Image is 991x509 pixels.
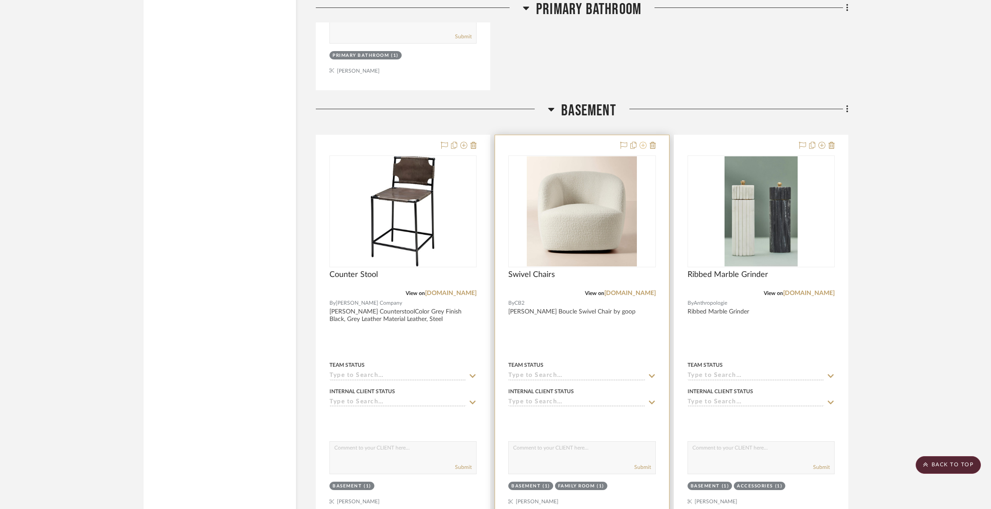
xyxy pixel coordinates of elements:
[585,291,604,296] span: View on
[604,290,656,296] a: [DOMAIN_NAME]
[783,290,835,296] a: [DOMAIN_NAME]
[691,483,720,490] div: Basement
[543,483,550,490] div: (1)
[508,270,555,280] span: Swivel Chairs
[508,361,544,369] div: Team Status
[329,372,466,380] input: Type to Search…
[508,372,645,380] input: Type to Search…
[688,270,768,280] span: Ribbed Marble Grinder
[634,463,651,471] button: Submit
[455,33,472,41] button: Submit
[336,299,402,307] span: [PERSON_NAME] Company
[425,290,477,296] a: [DOMAIN_NAME]
[511,483,540,490] div: Basement
[688,387,753,395] div: Internal Client Status
[688,372,824,380] input: Type to Search…
[333,483,362,490] div: Basement
[329,299,336,307] span: By
[561,101,616,120] span: Basement
[688,299,694,307] span: By
[558,483,595,490] div: Family Room
[597,483,604,490] div: (1)
[455,463,472,471] button: Submit
[329,361,365,369] div: Team Status
[775,483,783,490] div: (1)
[509,156,655,267] div: 0
[764,291,783,296] span: View on
[725,156,798,266] img: Ribbed Marble Grinder
[329,398,466,407] input: Type to Search…
[688,361,723,369] div: Team Status
[514,299,525,307] span: CB2
[722,483,729,490] div: (1)
[916,456,981,474] scroll-to-top-button: BACK TO TOP
[371,156,435,266] img: Counter Stool
[364,483,371,490] div: (1)
[508,387,574,395] div: Internal Client Status
[329,270,378,280] span: Counter Stool
[737,483,773,490] div: Accessories
[333,52,389,59] div: Primary Bathroom
[508,299,514,307] span: By
[688,398,824,407] input: Type to Search…
[527,156,637,266] img: Swivel Chairs
[391,52,399,59] div: (1)
[329,387,395,395] div: Internal Client Status
[813,463,830,471] button: Submit
[406,291,425,296] span: View on
[694,299,727,307] span: Anthropologie
[508,398,645,407] input: Type to Search…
